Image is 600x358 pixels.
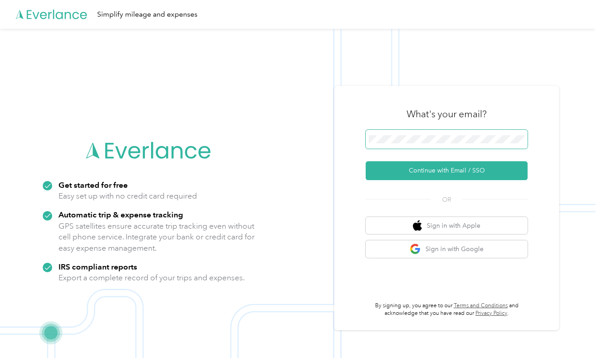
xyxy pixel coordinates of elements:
[58,210,183,219] strong: Automatic trip & expense tracking
[431,195,462,204] span: OR
[58,180,128,190] strong: Get started for free
[475,310,507,317] a: Privacy Policy
[97,9,197,20] div: Simplify mileage and expenses
[58,262,137,271] strong: IRS compliant reports
[407,108,487,120] h3: What's your email?
[366,302,528,318] p: By signing up, you agree to our and acknowledge that you have read our .
[58,190,197,202] p: Easy set up with no credit card required
[410,243,421,255] img: google logo
[366,161,528,180] button: Continue with Email / SSO
[366,217,528,234] button: apple logoSign in with Apple
[454,302,508,309] a: Terms and Conditions
[413,220,422,231] img: apple logo
[58,221,255,254] p: GPS satellites ensure accurate trip tracking even without cell phone service. Integrate your bank...
[58,272,245,283] p: Export a complete record of your trips and expenses.
[366,240,528,258] button: google logoSign in with Google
